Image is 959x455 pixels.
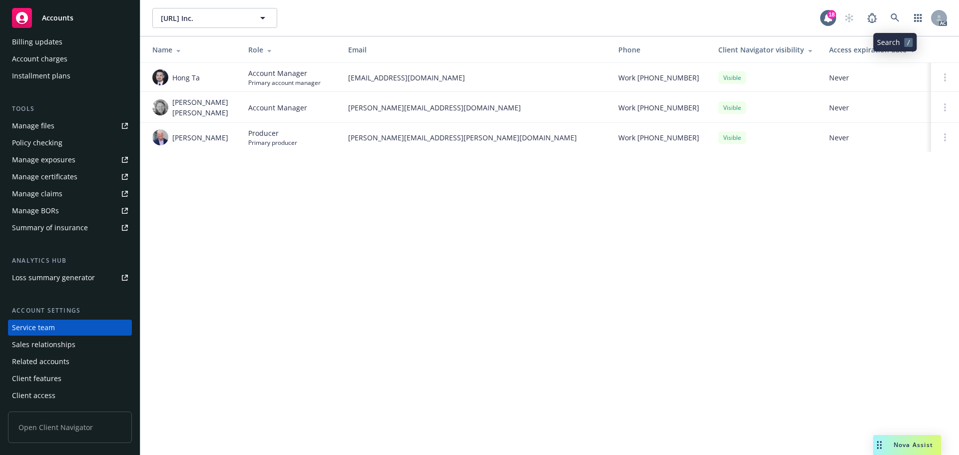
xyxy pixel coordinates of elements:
[862,8,882,28] a: Report a Bug
[894,441,933,449] span: Nova Assist
[718,131,746,144] div: Visible
[718,44,813,55] div: Client Navigator visibility
[42,14,73,22] span: Accounts
[8,306,132,316] div: Account settings
[152,44,232,55] div: Name
[873,435,886,455] div: Drag to move
[12,337,75,353] div: Sales relationships
[348,102,602,113] span: [PERSON_NAME][EMAIL_ADDRESS][DOMAIN_NAME]
[348,72,602,83] span: [EMAIL_ADDRESS][DOMAIN_NAME]
[152,99,168,115] img: photo
[8,68,132,84] a: Installment plans
[12,388,55,404] div: Client access
[248,138,297,147] span: Primary producer
[152,69,168,85] img: photo
[161,13,247,23] span: [URL] Inc.
[8,388,132,404] a: Client access
[618,102,699,113] span: Work [PHONE_NUMBER]
[8,135,132,151] a: Policy checking
[12,203,59,219] div: Manage BORs
[12,135,62,151] div: Policy checking
[829,44,923,55] div: Access expiration date
[12,320,55,336] div: Service team
[172,132,228,143] span: [PERSON_NAME]
[839,8,859,28] a: Start snowing
[618,44,702,55] div: Phone
[12,354,69,370] div: Related accounts
[12,51,67,67] div: Account charges
[618,132,699,143] span: Work [PHONE_NUMBER]
[8,118,132,134] a: Manage files
[152,8,277,28] button: [URL] Inc.
[827,10,836,19] div: 18
[829,72,923,83] span: Never
[829,132,923,143] span: Never
[8,203,132,219] a: Manage BORs
[8,371,132,387] a: Client features
[8,152,132,168] a: Manage exposures
[248,44,332,55] div: Role
[248,78,321,87] span: Primary account manager
[248,102,307,113] span: Account Manager
[172,72,200,83] span: Hong Ta
[718,71,746,84] div: Visible
[718,101,746,114] div: Visible
[248,68,321,78] span: Account Manager
[12,68,70,84] div: Installment plans
[8,169,132,185] a: Manage certificates
[12,270,95,286] div: Loss summary generator
[8,51,132,67] a: Account charges
[8,337,132,353] a: Sales relationships
[12,34,62,50] div: Billing updates
[8,4,132,32] a: Accounts
[8,256,132,266] div: Analytics hub
[885,8,905,28] a: Search
[829,102,923,113] span: Never
[12,169,77,185] div: Manage certificates
[12,186,62,202] div: Manage claims
[152,129,168,145] img: photo
[618,72,699,83] span: Work [PHONE_NUMBER]
[8,186,132,202] a: Manage claims
[12,220,88,236] div: Summary of insurance
[12,371,61,387] div: Client features
[172,97,232,118] span: [PERSON_NAME] [PERSON_NAME]
[348,44,602,55] div: Email
[8,412,132,443] span: Open Client Navigator
[12,118,54,134] div: Manage files
[12,152,75,168] div: Manage exposures
[8,354,132,370] a: Related accounts
[248,128,297,138] span: Producer
[8,104,132,114] div: Tools
[8,220,132,236] a: Summary of insurance
[908,8,928,28] a: Switch app
[8,34,132,50] a: Billing updates
[873,435,941,455] button: Nova Assist
[8,320,132,336] a: Service team
[348,132,602,143] span: [PERSON_NAME][EMAIL_ADDRESS][PERSON_NAME][DOMAIN_NAME]
[8,270,132,286] a: Loss summary generator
